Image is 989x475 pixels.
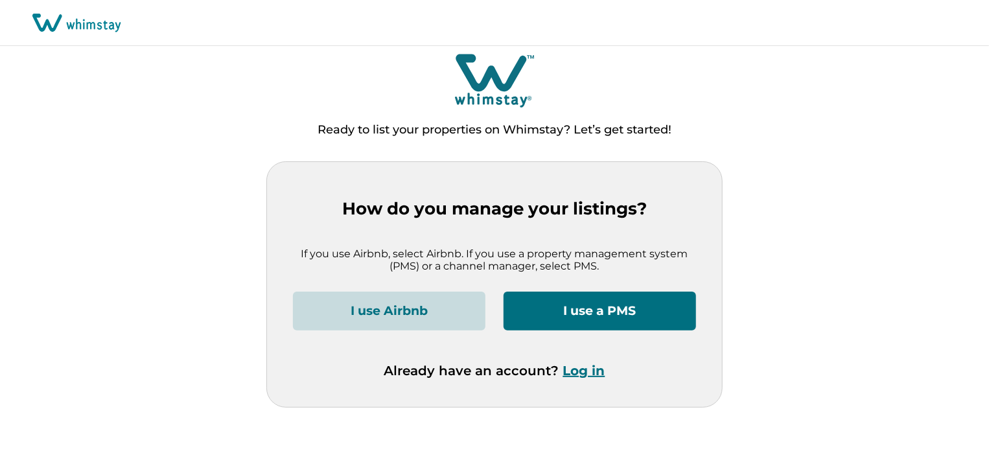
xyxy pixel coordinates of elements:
button: Log in [563,363,605,378]
p: How do you manage your listings? [293,199,696,219]
p: If you use Airbnb, select Airbnb. If you use a property management system (PMS) or a channel mana... [293,248,696,273]
button: I use a PMS [504,292,696,330]
p: Already have an account? [384,363,605,378]
button: I use Airbnb [293,292,485,330]
p: Ready to list your properties on Whimstay? Let’s get started! [318,124,671,137]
